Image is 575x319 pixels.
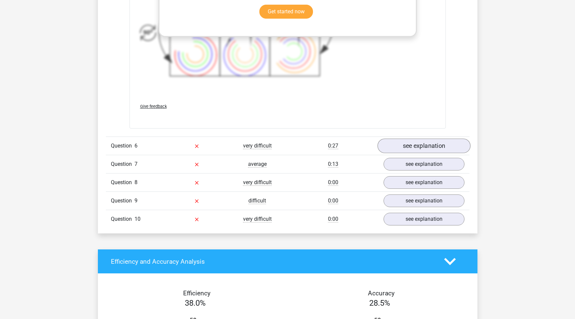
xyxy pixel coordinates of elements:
[140,104,167,109] span: Give feedback
[328,143,338,149] span: 0:27
[369,298,390,308] span: 28.5%
[384,158,464,170] a: see explanation
[111,178,135,186] span: Question
[248,161,267,167] span: average
[135,143,138,149] span: 6
[243,143,272,149] span: very difficult
[295,289,467,297] h4: Accuracy
[384,194,464,207] a: see explanation
[377,139,470,153] a: see explanation
[328,161,338,167] span: 0:13
[111,289,283,297] h4: Efficiency
[243,179,272,186] span: very difficult
[111,160,135,168] span: Question
[384,213,464,225] a: see explanation
[135,197,138,204] span: 9
[111,215,135,223] span: Question
[248,197,266,204] span: difficult
[328,197,338,204] span: 0:00
[384,176,464,189] a: see explanation
[185,298,206,308] span: 38.0%
[111,142,135,150] span: Question
[135,179,138,185] span: 8
[243,216,272,222] span: very difficult
[111,258,434,265] h4: Efficiency and Accuracy Analysis
[135,161,138,167] span: 7
[259,5,313,19] a: Get started now
[135,216,141,222] span: 10
[111,197,135,205] span: Question
[328,216,338,222] span: 0:00
[328,179,338,186] span: 0:00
